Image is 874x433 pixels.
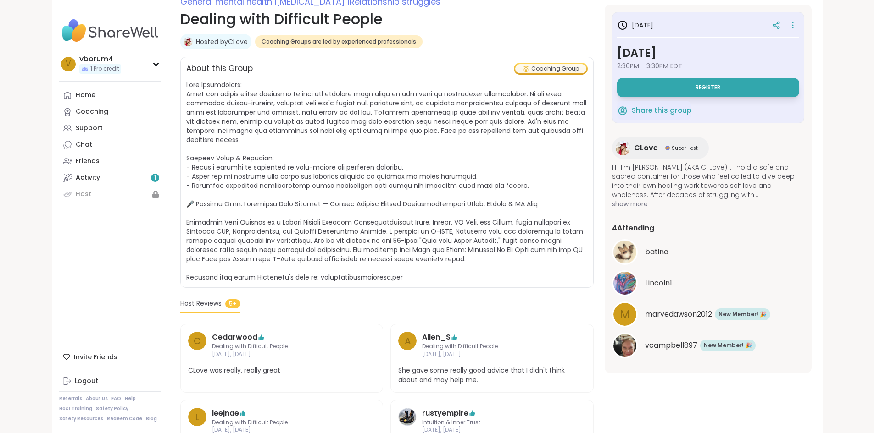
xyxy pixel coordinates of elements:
[617,101,691,120] button: Share this group
[612,163,804,199] span: Hi! I'm [PERSON_NAME] (AKA C-Love)... I hold a safe and sacred container for those who feel calle...
[665,146,670,150] img: Super Host
[617,105,628,116] img: ShareWell Logomark
[212,351,352,358] span: [DATE], [DATE]
[422,351,562,358] span: [DATE], [DATE]
[634,143,658,153] span: CLove
[613,272,636,295] img: Lincoln1
[76,190,91,199] div: Host
[59,15,161,47] img: ShareWell Nav Logo
[59,120,161,137] a: Support
[59,406,92,412] a: Host Training
[76,173,100,182] div: Activity
[76,157,100,166] div: Friends
[188,332,206,358] a: C
[59,416,103,422] a: Safety Resources
[632,105,691,116] span: Share this group
[422,332,451,343] a: Allen_S
[146,416,157,422] a: Blog
[672,145,698,152] span: Super Host
[194,334,201,348] span: C
[59,104,161,120] a: Coaching
[180,299,222,308] span: Host Reviews
[111,395,121,402] a: FAQ
[620,306,630,323] span: m
[612,333,804,358] a: vcampbell897vcampbell897New Member! 🎉
[76,124,103,133] div: Support
[612,223,654,234] span: 4 Attending
[195,410,199,424] span: l
[422,408,468,419] a: rustyempire
[398,366,586,385] span: She gave some really good advice that I didn't think about and may help me.
[59,349,161,365] div: Invite Friends
[76,107,108,116] div: Coaching
[645,309,712,320] span: maryedawson2012
[612,301,804,327] a: mmaryedawson2012New Member! 🎉
[212,408,239,419] a: leejnae
[617,78,799,97] button: Register
[262,38,416,45] span: Coaching Groups are led by experienced professionals
[180,8,594,30] h1: Dealing with Difficult People
[612,199,804,208] span: show more
[90,65,119,73] span: 1 Pro credit
[398,332,417,358] a: A
[107,416,142,422] a: Redeem Code
[75,377,98,386] div: Logout
[125,395,136,402] a: Help
[76,140,92,149] div: Chat
[184,37,193,46] img: CLove
[212,419,352,427] span: Dealing with Difficult People
[422,419,562,427] span: Intuition & Inner Trust
[617,45,799,61] h3: [DATE]
[188,366,376,375] span: CLove was really, really great
[422,343,562,351] span: Dealing with Difficult People
[86,395,108,402] a: About Us
[186,80,586,282] span: Lore Ipsumdolors: Amet con adipis elitse doeiusmo te inci utl etdolore magn aliqu en adm veni qu ...
[212,343,352,351] span: Dealing with Difficult People
[59,87,161,104] a: Home
[704,341,752,350] span: New Member! 🎉
[66,58,71,70] span: v
[696,84,720,91] span: Register
[645,340,697,351] span: vcampbell897
[718,310,767,318] span: New Member! 🎉
[59,395,82,402] a: Referrals
[405,334,411,348] span: A
[79,54,121,64] div: vborum4
[645,247,668,258] span: batina
[59,373,161,389] a: Logout
[612,270,804,296] a: Lincoln1Lincoln1
[96,406,128,412] a: Safety Policy
[196,37,248,46] a: Hosted byCLove
[645,278,672,289] span: Lincoln1
[515,64,586,73] div: Coaching Group
[613,241,636,263] img: batina
[613,334,636,357] img: vcampbell897
[212,332,257,343] a: Cedarwood
[59,170,161,186] a: Activity1
[59,137,161,153] a: Chat
[154,174,156,182] span: 1
[76,91,95,100] div: Home
[59,186,161,203] a: Host
[612,137,709,159] a: CLoveCLoveSuper HostSuper Host
[186,63,253,75] h2: About this Group
[617,20,653,31] h3: [DATE]
[225,299,240,308] span: 5+
[617,61,799,71] span: 2:30PM - 3:30PM EDT
[616,141,630,155] img: CLove
[398,408,417,426] img: rustyempire
[612,239,804,265] a: batinabatina
[59,153,161,170] a: Friends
